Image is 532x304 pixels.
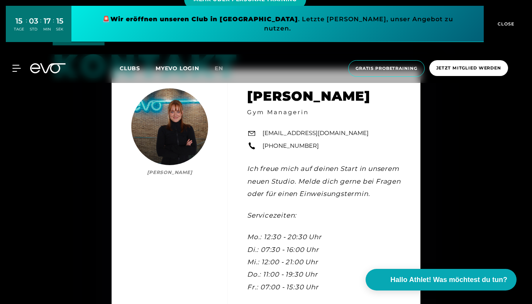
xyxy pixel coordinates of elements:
div: 15 [56,15,63,27]
button: CLOSE [484,6,526,42]
div: 03 [29,15,38,27]
div: TAGE [14,27,24,32]
span: Jetzt Mitglied werden [436,65,501,71]
div: MIN [43,27,51,32]
a: Clubs [120,64,156,72]
a: Jetzt Mitglied werden [427,60,510,77]
a: [PHONE_NUMBER] [263,142,319,150]
span: Clubs [120,65,140,72]
div: SEK [56,27,63,32]
div: : [40,16,41,37]
div: 17 [43,15,51,27]
a: Gratis Probetraining [346,60,427,77]
span: Gratis Probetraining [356,65,417,72]
span: CLOSE [496,20,515,27]
span: en [215,65,223,72]
button: Hallo Athlet! Was möchtest du tun? [366,269,517,290]
a: en [215,64,232,73]
span: Hallo Athlet! Was möchtest du tun? [390,275,507,285]
a: [EMAIL_ADDRESS][DOMAIN_NAME] [263,129,369,138]
div: : [26,16,27,37]
div: 15 [14,15,24,27]
div: : [53,16,54,37]
a: MYEVO LOGIN [156,65,199,72]
div: STD [29,27,38,32]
